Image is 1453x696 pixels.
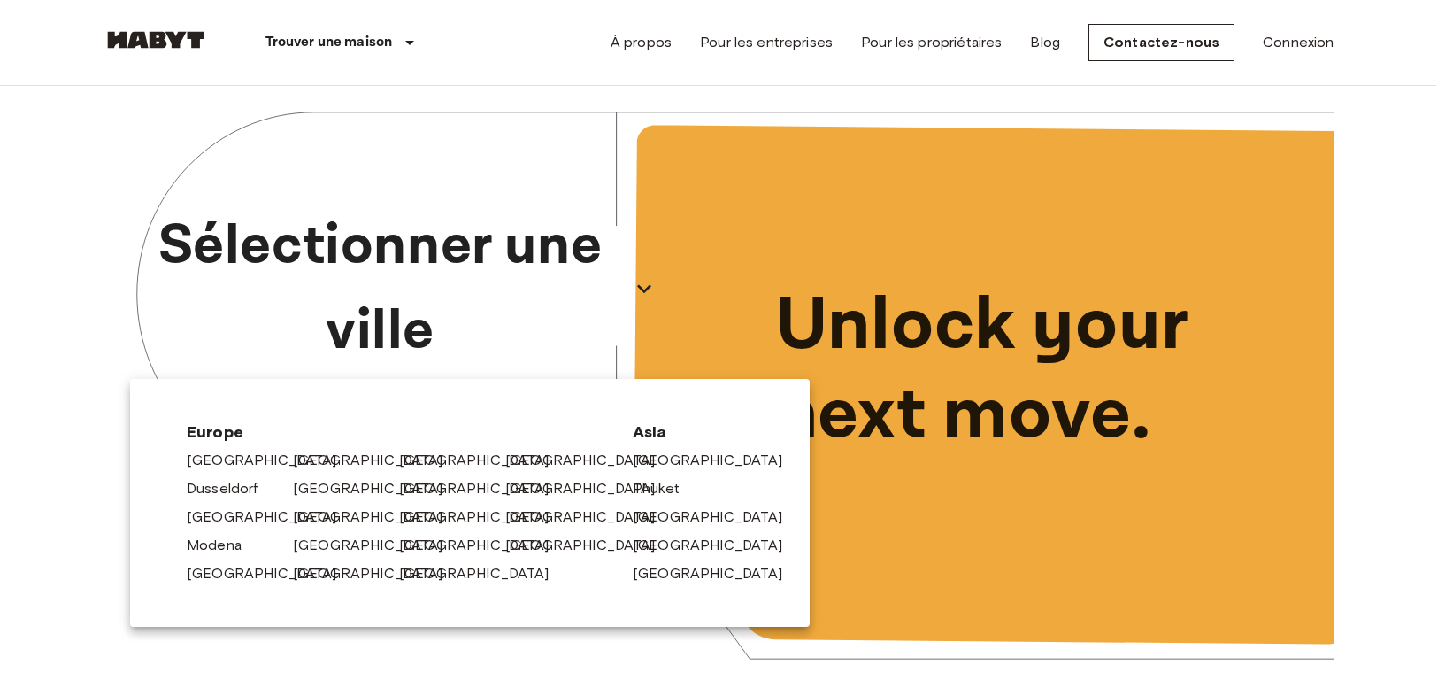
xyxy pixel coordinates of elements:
[187,535,259,556] a: Modena
[505,450,673,471] a: [GEOGRAPHIC_DATA]
[633,421,753,443] span: Asia
[633,450,801,471] a: [GEOGRAPHIC_DATA]
[399,478,567,499] a: [GEOGRAPHIC_DATA]
[187,563,355,584] a: [GEOGRAPHIC_DATA]
[633,507,801,528] a: [GEOGRAPHIC_DATA]
[293,450,461,471] a: [GEOGRAPHIC_DATA]
[187,450,355,471] a: [GEOGRAPHIC_DATA]
[293,535,461,556] a: [GEOGRAPHIC_DATA]
[399,563,567,584] a: [GEOGRAPHIC_DATA]
[633,535,801,556] a: [GEOGRAPHIC_DATA]
[187,421,604,443] span: Europe
[505,535,673,556] a: [GEOGRAPHIC_DATA]
[187,478,276,499] a: Dusseldorf
[293,478,461,499] a: [GEOGRAPHIC_DATA]
[399,450,567,471] a: [GEOGRAPHIC_DATA]
[187,507,355,528] a: [GEOGRAPHIC_DATA]
[293,563,461,584] a: [GEOGRAPHIC_DATA]
[399,535,567,556] a: [GEOGRAPHIC_DATA]
[399,507,567,528] a: [GEOGRAPHIC_DATA]
[505,478,673,499] a: [GEOGRAPHIC_DATA]
[293,507,461,528] a: [GEOGRAPHIC_DATA]
[633,563,801,584] a: [GEOGRAPHIC_DATA]
[633,478,697,499] a: Phuket
[505,507,673,528] a: [GEOGRAPHIC_DATA]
